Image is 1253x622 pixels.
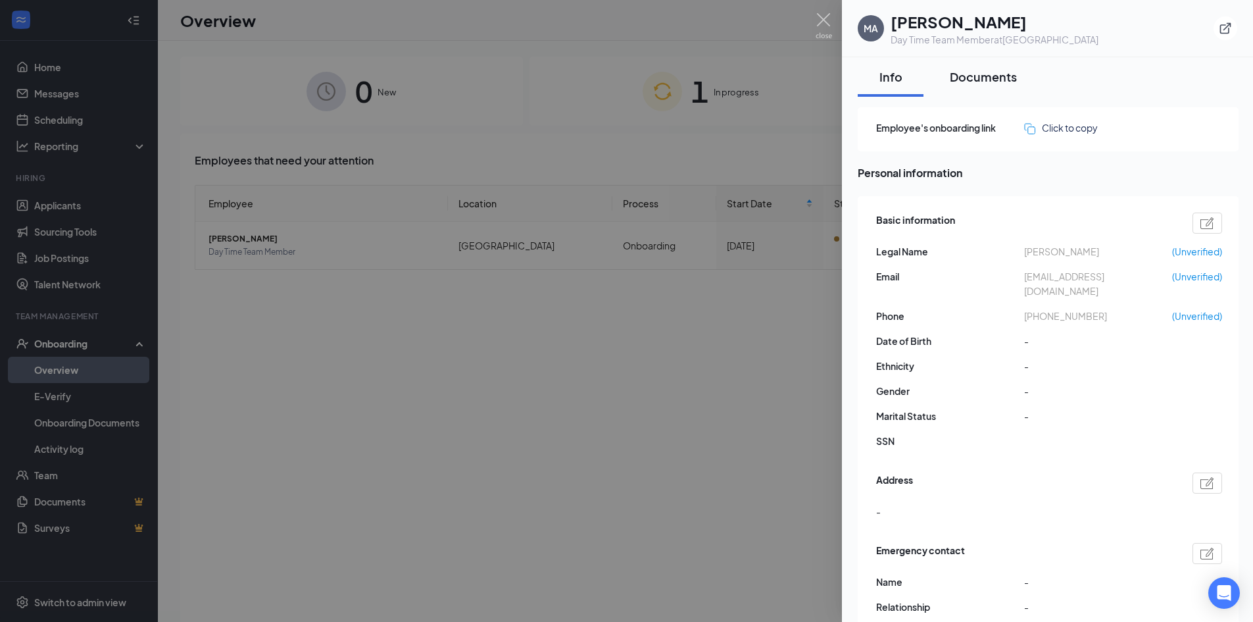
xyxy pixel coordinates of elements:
[1219,22,1232,35] svg: ExternalLink
[858,165,1239,181] span: Personal information
[876,269,1024,284] span: Email
[1024,575,1172,589] span: -
[1024,600,1172,614] span: -
[1172,244,1222,259] span: (Unverified)
[1172,269,1222,284] span: (Unverified)
[876,473,913,494] span: Address
[876,120,1024,135] span: Employee's onboarding link
[876,334,1024,348] span: Date of Birth
[950,68,1017,85] div: Documents
[1024,309,1172,323] span: [PHONE_NUMBER]
[1024,334,1172,348] span: -
[876,213,955,234] span: Basic information
[876,543,965,564] span: Emergency contact
[1024,384,1172,398] span: -
[1024,120,1098,135] button: Click to copy
[876,434,1024,448] span: SSN
[864,22,878,35] div: MA
[1214,16,1237,40] button: ExternalLink
[876,504,881,519] span: -
[876,409,1024,423] span: Marital Status
[876,359,1024,373] span: Ethnicity
[876,384,1024,398] span: Gender
[876,600,1024,614] span: Relationship
[1024,269,1172,298] span: [EMAIL_ADDRESS][DOMAIN_NAME]
[1024,244,1172,259] span: [PERSON_NAME]
[1024,359,1172,373] span: -
[1208,577,1240,609] div: Open Intercom Messenger
[876,244,1024,259] span: Legal Name
[1024,123,1035,134] img: click-to-copy.71757273a98fde459dfc.svg
[891,33,1098,46] div: Day Time Team Member at [GEOGRAPHIC_DATA]
[876,575,1024,589] span: Name
[1024,409,1172,423] span: -
[871,68,910,85] div: Info
[891,11,1098,33] h1: [PERSON_NAME]
[876,309,1024,323] span: Phone
[1172,309,1222,323] span: (Unverified)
